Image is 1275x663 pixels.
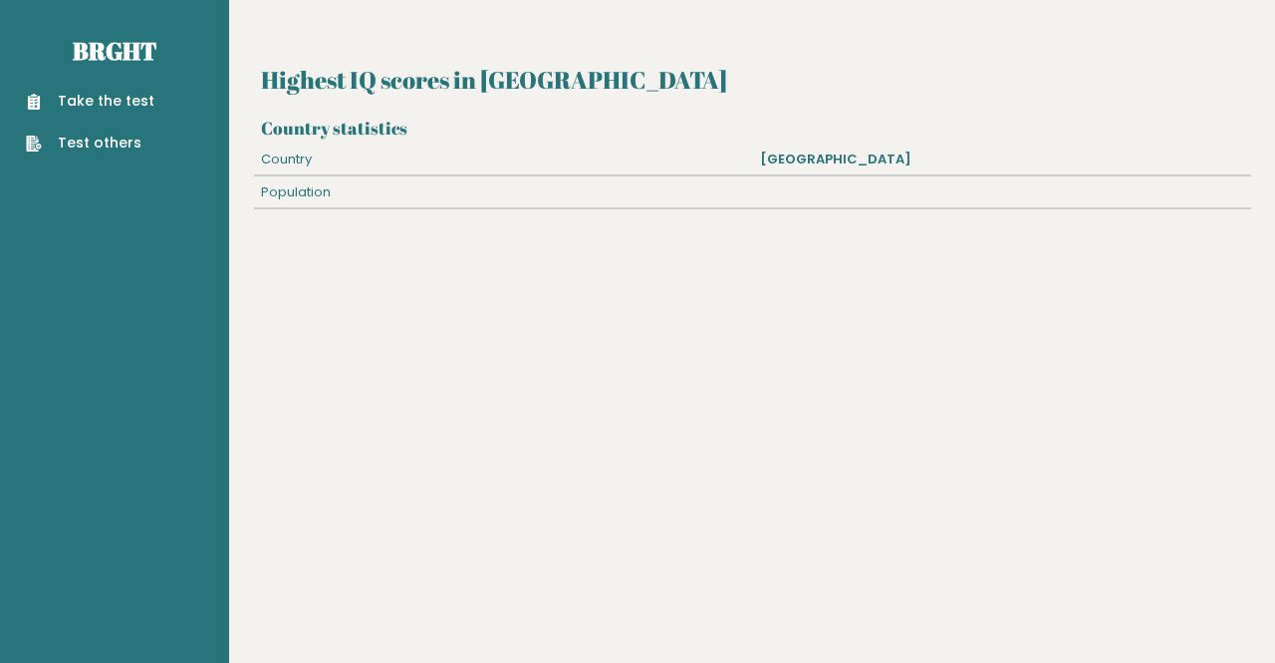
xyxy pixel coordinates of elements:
div: Population [254,176,1251,208]
a: Brght [73,35,156,67]
div: [GEOGRAPHIC_DATA] [752,144,1251,175]
h3: Country statistics [261,118,1243,139]
div: Country [254,144,753,175]
a: Test others [26,133,154,154]
h2: Highest IQ scores in [GEOGRAPHIC_DATA] [261,62,1243,98]
a: Take the test [26,91,154,112]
